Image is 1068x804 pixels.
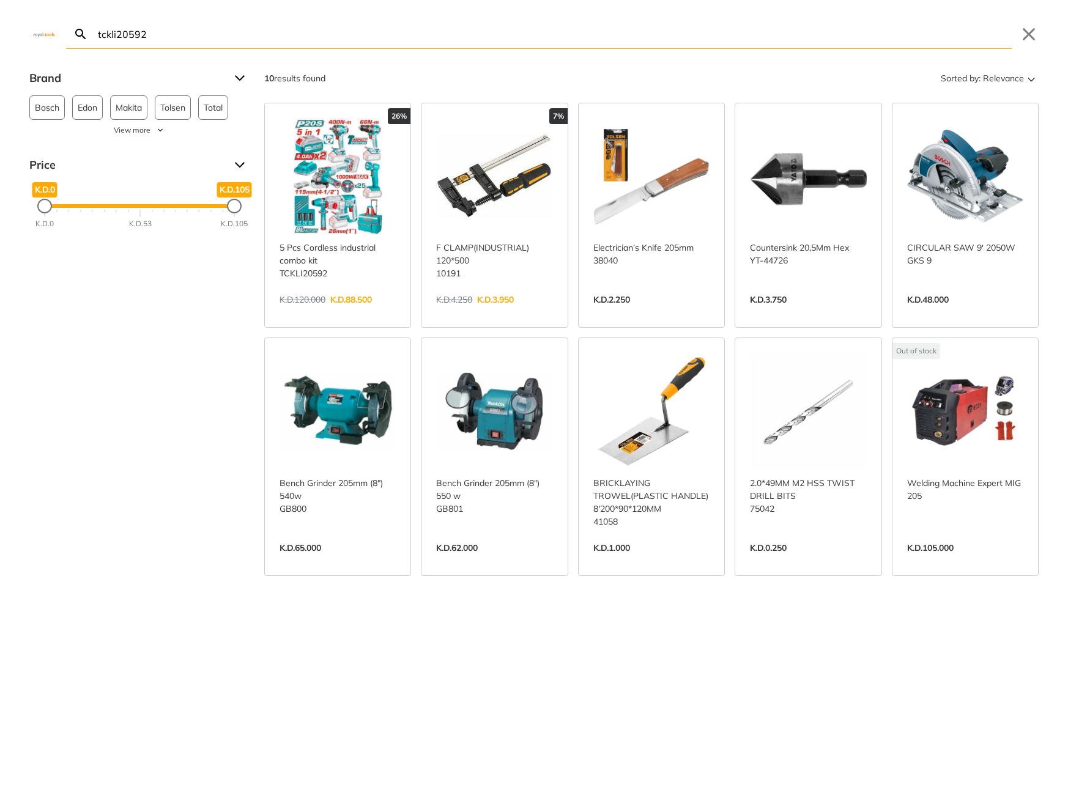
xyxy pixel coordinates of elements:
[549,108,568,124] div: 7%
[95,20,1012,48] input: Search…
[264,73,274,84] strong: 10
[264,68,325,88] div: results found
[37,199,52,213] div: Minimum Price
[1024,71,1039,86] svg: Sort
[198,95,228,120] button: Total
[227,199,242,213] div: Maximum Price
[160,96,185,119] span: Tolsen
[29,155,225,175] span: Price
[114,125,150,136] span: View more
[155,95,191,120] button: Tolsen
[29,125,250,136] button: View more
[35,96,59,119] span: Bosch
[29,95,65,120] button: Bosch
[129,218,152,229] div: K.D.53
[29,31,59,37] img: Close
[29,68,225,88] span: Brand
[72,95,103,120] button: Edon
[388,108,410,124] div: 26%
[221,218,248,229] div: K.D.105
[983,68,1024,88] span: Relevance
[1019,24,1039,44] button: Close
[78,96,97,119] span: Edon
[73,27,88,42] svg: Search
[892,343,940,359] div: Out of stock
[204,96,223,119] span: Total
[116,96,142,119] span: Makita
[110,95,147,120] button: Makita
[938,68,1039,88] button: Sorted by:Relevance Sort
[35,218,54,229] div: K.D.0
